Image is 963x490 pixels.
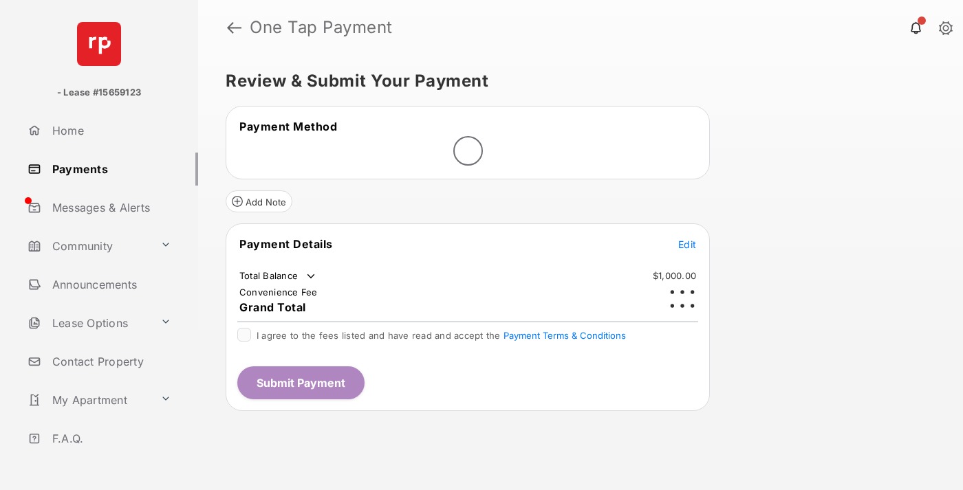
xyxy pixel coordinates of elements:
[239,286,318,298] td: Convenience Fee
[22,345,198,378] a: Contact Property
[22,422,198,455] a: F.A.Q.
[250,19,393,36] strong: One Tap Payment
[237,366,365,399] button: Submit Payment
[77,22,121,66] img: svg+xml;base64,PHN2ZyB4bWxucz0iaHR0cDovL3d3dy53My5vcmcvMjAwMC9zdmciIHdpZHRoPSI2NCIgaGVpZ2h0PSI2NC...
[22,153,198,186] a: Payments
[226,190,292,212] button: Add Note
[504,330,626,341] button: I agree to the fees listed and have read and accept the
[22,230,155,263] a: Community
[678,238,696,250] span: Edit
[57,86,141,100] p: - Lease #15659123
[22,307,155,339] a: Lease Options
[239,269,318,283] td: Total Balance
[257,330,626,341] span: I agree to the fees listed and have read and accept the
[678,237,696,251] button: Edit
[239,237,333,251] span: Payment Details
[22,114,198,147] a: Home
[652,269,697,282] td: $1,000.00
[22,191,198,224] a: Messages & Alerts
[22,268,198,301] a: Announcements
[226,73,924,89] h5: Review & Submit Your Payment
[239,300,306,314] span: Grand Total
[22,383,155,416] a: My Apartment
[239,120,337,133] span: Payment Method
